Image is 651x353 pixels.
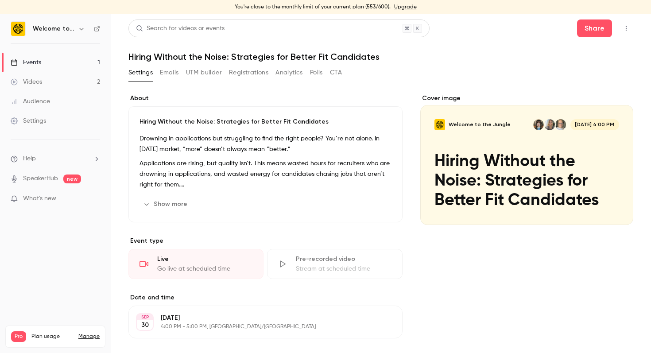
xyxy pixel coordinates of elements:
[161,323,356,330] p: 4:00 PM - 5:00 PM, [GEOGRAPHIC_DATA]/[GEOGRAPHIC_DATA]
[11,22,25,36] img: Welcome to the Jungle
[141,321,149,330] p: 30
[139,133,391,155] p: Drowning in applications but struggling to find the right people? You’re not alone. In [DATE] mar...
[78,333,100,340] a: Manage
[128,51,633,62] h1: Hiring Without the Noise: Strategies for Better Fit Candidates
[11,58,41,67] div: Events
[23,154,36,163] span: Help
[394,4,417,11] a: Upgrade
[420,94,633,225] section: Cover image
[275,66,303,80] button: Analytics
[330,66,342,80] button: CTA
[11,116,46,125] div: Settings
[23,174,58,183] a: SpeakerHub
[139,158,391,190] p: Applications are rising, but quality isn’t. This means wasted hours for recruiters who are drowni...
[160,66,178,80] button: Emails
[157,255,252,264] div: Live
[139,197,193,211] button: Show more
[161,314,356,322] p: [DATE]
[128,293,403,302] label: Date and time
[128,237,403,245] p: Event type
[186,66,222,80] button: UTM builder
[23,194,56,203] span: What's new
[11,78,42,86] div: Videos
[310,66,323,80] button: Polls
[296,264,391,273] div: Stream at scheduled time
[11,331,26,342] span: Pro
[128,249,263,279] div: LiveGo live at scheduled time
[267,249,402,279] div: Pre-recorded videoStream at scheduled time
[137,314,153,320] div: SEP
[296,255,391,264] div: Pre-recorded video
[420,94,633,103] label: Cover image
[11,154,100,163] li: help-dropdown-opener
[33,24,74,33] h6: Welcome to the Jungle
[128,66,153,80] button: Settings
[157,264,252,273] div: Go live at scheduled time
[31,333,73,340] span: Plan usage
[63,175,81,183] span: new
[136,24,225,33] div: Search for videos or events
[577,19,612,37] button: Share
[139,117,391,126] p: Hiring Without the Noise: Strategies for Better Fit Candidates
[128,94,403,103] label: About
[11,97,50,106] div: Audience
[229,66,268,80] button: Registrations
